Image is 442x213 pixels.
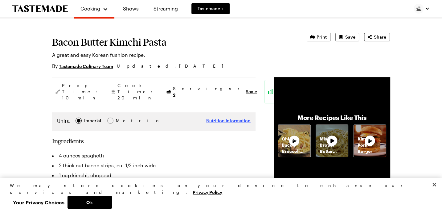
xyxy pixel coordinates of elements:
[198,6,223,12] span: Tastemade +
[52,36,289,48] h1: Bacon Butter Kimchi Pasta
[57,117,129,126] div: Imperial Metric
[374,34,386,40] span: Share
[68,196,112,209] button: Ok
[173,86,243,98] span: Servings:
[84,117,102,124] span: Imperial
[414,4,430,14] button: Profile picture
[52,137,84,144] h2: Ingredients
[278,136,310,154] p: Chicken Bacon Broccoli Pasta
[297,113,366,122] p: More Recipes Like This
[59,63,113,69] a: Tastemade Culinary Team
[10,182,427,196] div: We may store cookies on your device to enhance our services and marketing.
[278,124,311,157] a: Chicken Bacon Broccoli PastaRecipe image thumbnail
[173,92,175,98] span: 2
[246,89,257,95] button: Scale
[10,196,68,209] button: Your Privacy Choices
[354,136,386,154] p: Kimchi Pork Burger
[307,33,330,41] button: Print
[364,33,390,41] button: Share
[353,124,386,157] a: Kimchi Pork BurgerRecipe image thumbnail
[316,124,349,157] a: Miso Brown Butter PastaRecipe image thumbnail
[193,189,222,195] a: More information about your privacy, opens in a new tab
[52,62,113,70] p: By
[206,118,251,124] button: Nutrition Information
[10,182,427,209] div: Privacy
[414,4,424,14] img: Profile picture
[316,136,348,154] p: Miso Brown Butter Pasta
[84,117,101,124] div: Imperial
[116,117,129,124] span: Metric
[80,2,108,15] button: Cooking
[52,51,289,59] p: A great and easy Korean fushion recipe.
[80,6,100,11] span: Cooking
[335,33,359,41] button: Save recipe
[428,178,441,191] button: Close
[52,170,256,180] li: 1 cup kimchi, chopped
[52,161,256,170] li: 2 thick-cut bacon strips, cut 1/2-inch wide
[116,117,129,124] div: Metric
[345,34,355,40] span: Save
[117,82,156,101] span: Cook Time: 20 min
[317,34,327,40] span: Print
[57,117,71,125] label: Units:
[12,5,68,12] a: To Tastemade Home Page
[191,3,230,14] a: Tastemade +
[62,82,100,101] span: Prep Time: 10 min
[117,63,229,69] span: Updated : [DATE]
[52,151,256,161] li: 4 ounces spaghetti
